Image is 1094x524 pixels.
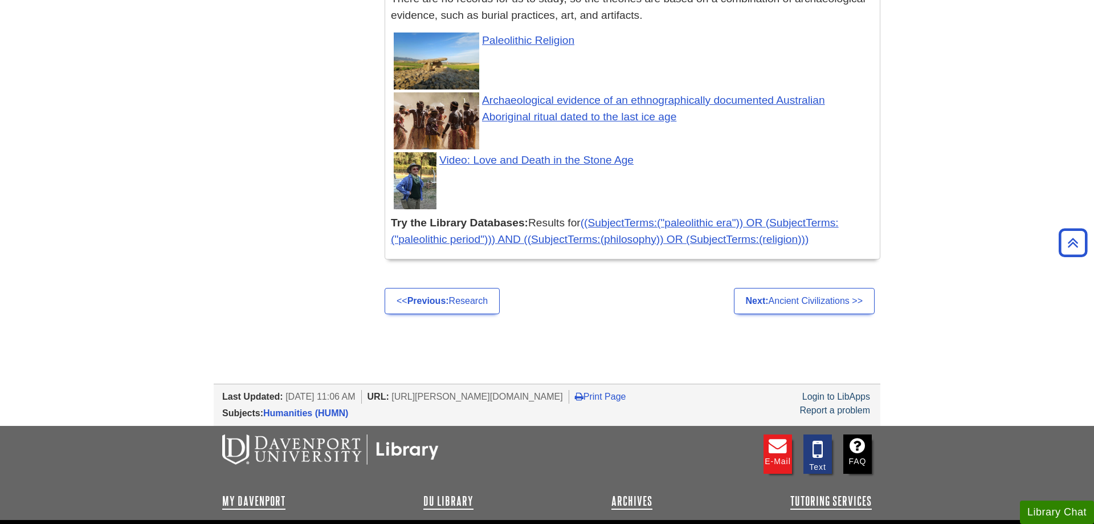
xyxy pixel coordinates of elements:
a: My Davenport [222,494,285,508]
a: FAQ [843,434,872,474]
a: Print Page [575,392,626,401]
a: Link opens in new window [482,94,825,123]
span: [DATE] 11:06 AM [285,392,355,401]
a: <<Previous:Research [385,288,500,314]
span: [URL][PERSON_NAME][DOMAIN_NAME] [391,392,563,401]
a: Link opens in new window [482,34,574,46]
a: Back to Top [1055,235,1091,250]
span: Last Updated: [222,392,283,401]
a: ((SubjectTerms:("paleolithic era")) OR (SubjectTerms:("paleolithic period"))) AND ((SubjectTerms:... [391,217,839,245]
button: Library Chat [1020,501,1094,524]
a: Login to LibApps [802,392,870,401]
a: E-mail [764,434,792,474]
a: Link opens in new window [439,154,634,166]
strong: Previous: [407,296,449,306]
span: URL: [368,392,389,401]
a: Tutoring Services [790,494,872,508]
a: Text [803,434,832,474]
span: Subjects: [222,408,263,418]
img: Aboriginal Australian Ceremony [394,92,479,149]
img: Paleolithic structure [394,33,479,90]
strong: Next: [746,296,769,306]
a: Archives [611,494,652,508]
img: DU Libraries [222,434,439,464]
strong: Try the Library Databases: [391,217,528,229]
img: Mary Stiner [394,152,436,209]
a: Next:Ancient Civilizations >> [734,288,875,314]
a: DU Library [423,494,473,508]
a: Report a problem [799,405,870,415]
i: Print Page [575,392,583,401]
a: Humanities (HUMN) [263,408,348,418]
p: Results for [391,215,874,248]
